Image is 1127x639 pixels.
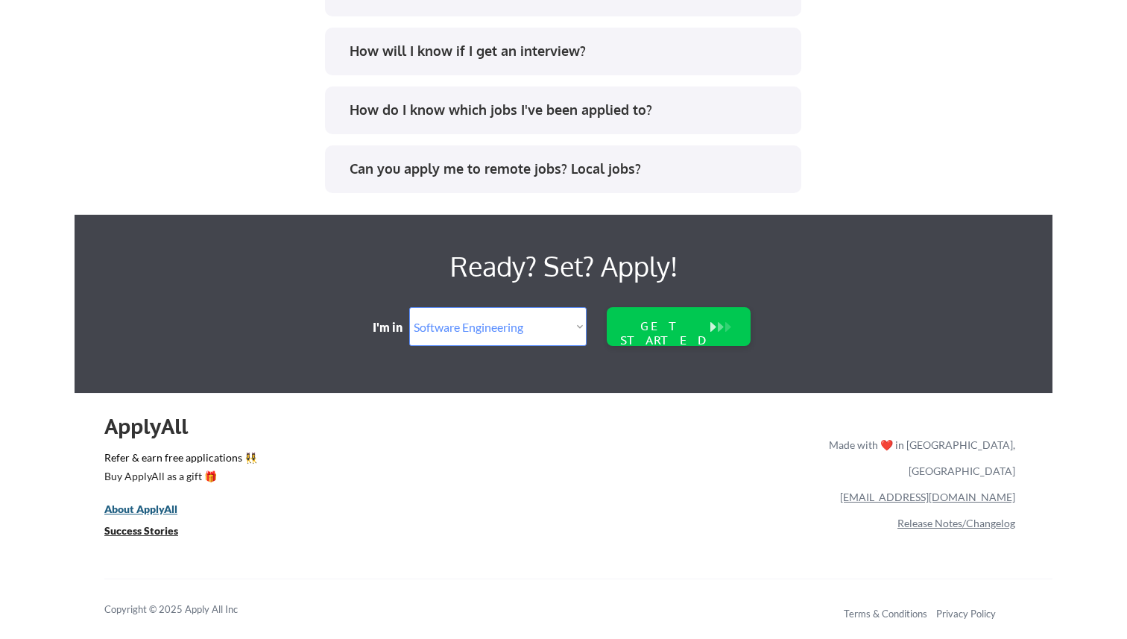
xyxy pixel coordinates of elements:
[350,160,787,178] div: Can you apply me to remote jobs? Local jobs?
[844,608,927,620] a: Terms & Conditions
[373,319,413,336] div: I'm in
[823,432,1015,484] div: Made with ❤️ in [GEOGRAPHIC_DATA], [GEOGRAPHIC_DATA]
[283,245,844,288] div: Ready? Set? Apply!
[350,42,787,60] div: How will I know if I get an interview?
[104,602,276,617] div: Copyright © 2025 Apply All Inc
[104,503,177,515] u: About ApplyAll
[104,414,205,439] div: ApplyAll
[840,491,1015,503] a: [EMAIL_ADDRESS][DOMAIN_NAME]
[104,453,517,468] a: Refer & earn free applications 👯‍♀️
[104,524,178,537] u: Success Stories
[104,501,198,520] a: About ApplyAll
[616,319,712,347] div: GET STARTED
[104,523,198,541] a: Success Stories
[897,517,1015,529] a: Release Notes/Changelog
[936,608,996,620] a: Privacy Policy
[104,471,253,482] div: Buy ApplyAll as a gift 🎁
[104,468,253,487] a: Buy ApplyAll as a gift 🎁
[350,101,787,119] div: How do I know which jobs I've been applied to?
